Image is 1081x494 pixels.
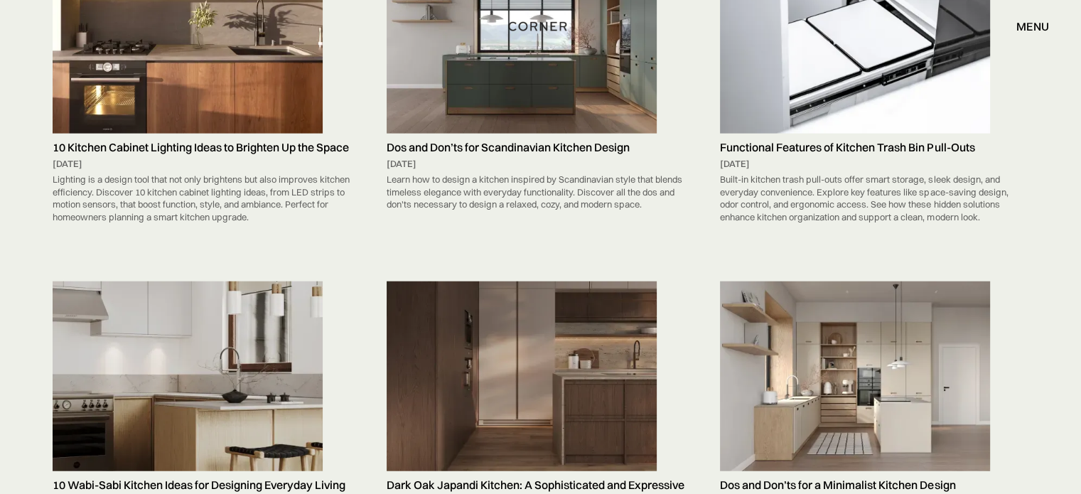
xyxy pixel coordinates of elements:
[53,158,361,171] div: [DATE]
[1016,21,1049,32] div: menu
[387,170,695,215] div: Learn how to design a kitchen inspired by Scandinavian style that blends timeless elegance with e...
[503,17,577,36] a: home
[720,478,1028,492] h5: Dos and Don’ts for a Minimalist Kitchen Design
[720,158,1028,171] div: [DATE]
[720,170,1028,227] div: Built-in kitchen trash pull-outs offer smart storage, sleek design, and everyday convenience. Exp...
[387,141,695,154] h5: Dos and Don’ts for Scandinavian Kitchen Design
[1002,14,1049,38] div: menu
[53,141,361,154] h5: 10 Kitchen Cabinet Lighting Ideas to Brighten Up the Space
[53,170,361,227] div: Lighting is a design tool that not only brightens but also improves kitchen efficiency. Discover ...
[53,478,361,492] h5: 10 Wabi-Sabi Kitchen Ideas for Designing Everyday Living
[387,158,695,171] div: [DATE]
[720,141,1028,154] h5: Functional Features of Kitchen Trash Bin Pull-Outs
